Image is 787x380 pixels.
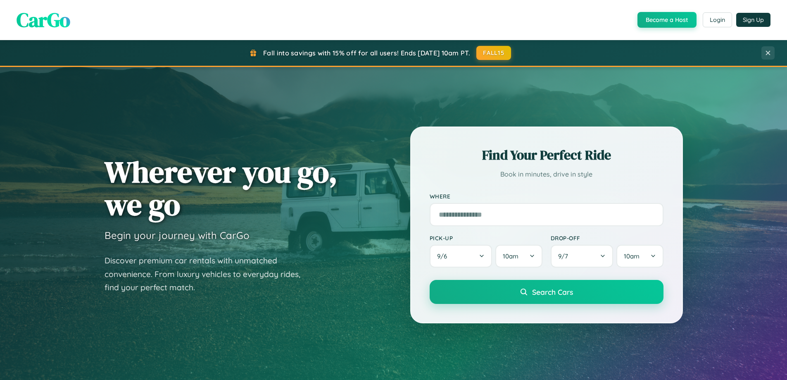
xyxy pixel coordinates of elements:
[558,252,572,260] span: 9 / 7
[17,6,70,33] span: CarGo
[551,234,663,241] label: Drop-off
[430,280,663,304] button: Search Cars
[105,155,338,221] h1: Wherever you go, we go
[616,245,663,268] button: 10am
[703,12,732,27] button: Login
[551,245,613,268] button: 9/7
[430,234,542,241] label: Pick-up
[263,49,470,57] span: Fall into savings with 15% off for all users! Ends [DATE] 10am PT.
[532,287,573,296] span: Search Cars
[105,229,250,241] h3: Begin your journey with CarGo
[503,252,518,260] span: 10am
[495,245,542,268] button: 10am
[736,13,770,27] button: Sign Up
[476,46,511,60] button: FALL15
[430,193,663,200] label: Where
[430,245,492,268] button: 9/6
[437,252,451,260] span: 9 / 6
[430,146,663,164] h2: Find Your Perfect Ride
[105,254,311,294] p: Discover premium car rentals with unmatched convenience. From luxury vehicles to everyday rides, ...
[624,252,640,260] span: 10am
[637,12,697,28] button: Become a Host
[430,168,663,180] p: Book in minutes, drive in style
